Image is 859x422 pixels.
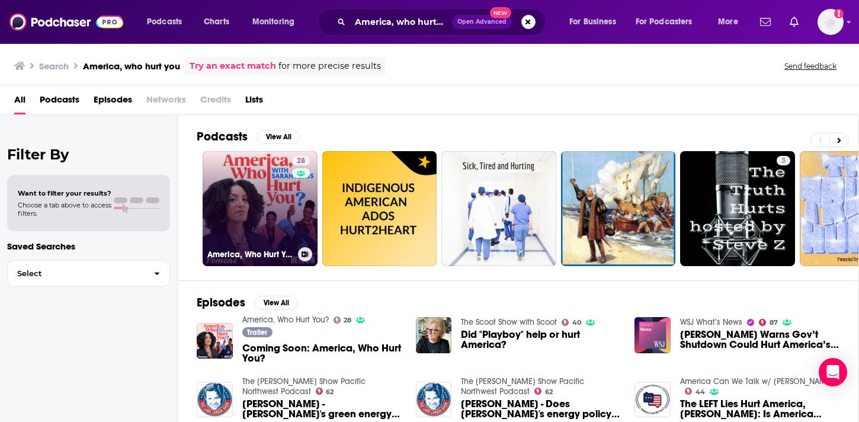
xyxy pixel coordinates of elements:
a: 62 [534,388,553,395]
span: Choose a tab above to access filters. [18,201,111,218]
svg: Add a profile image [834,9,844,18]
a: 44 [685,388,705,395]
img: Moody’s Warns Gov’t Shutdown Could Hurt America’s Credit [634,317,671,353]
button: open menu [561,12,631,31]
span: [PERSON_NAME] Warns Gov’t Shutdown Could Hurt America’s Credit [680,330,839,350]
span: 62 [326,389,334,395]
span: Select [8,270,145,277]
a: WSJ What’s News [680,317,742,327]
span: New [490,7,511,18]
a: PodcastsView All [197,129,300,144]
a: Coming Soon: America, Who Hurt You? [242,343,402,363]
a: America, Who Hurt You? [242,315,329,325]
span: More [718,14,738,30]
a: EpisodesView All [197,295,297,310]
div: Search podcasts, credits, & more... [329,8,557,36]
button: Show profile menu [818,9,844,35]
a: Donna Jackson - Will Biden's green energy plans hurt America's minorities the most? [242,399,402,419]
a: Did "Playboy" help or hurt America? [461,330,620,350]
a: 28America, Who Hurt You? [203,151,318,266]
a: 28 [292,156,310,165]
button: Select [7,260,170,287]
span: The LEFT Lies Hurt America, [PERSON_NAME]: Is America Racist?, [PERSON_NAME] Should VETO Land Gra... [680,399,839,419]
a: 28 [334,316,352,324]
input: Search podcasts, credits, & more... [350,12,452,31]
a: 40 [562,319,581,326]
span: 28 [297,155,305,167]
button: View All [257,130,300,144]
img: Did "Playboy" help or hurt America? [416,317,452,353]
span: for more precise results [278,59,381,73]
h3: America, Who Hurt You? [207,250,293,260]
h2: Episodes [197,295,245,310]
button: View All [255,296,297,310]
h2: Filter By [7,146,170,163]
span: [PERSON_NAME] - [PERSON_NAME]'s green energy plans hurt America's minorities the most? [242,399,402,419]
a: America Can We Talk w/ Debbie Georgatos [680,376,834,386]
span: Want to filter your results? [18,189,111,197]
span: 87 [770,320,778,325]
span: Charts [204,14,229,30]
a: Lists [245,90,263,114]
button: open menu [139,12,197,31]
a: The Scoot Show with Scoot [461,317,557,327]
a: All [14,90,25,114]
button: Open AdvancedNew [452,15,512,29]
span: Trailer [247,329,267,336]
a: Show notifications dropdown [755,12,775,32]
a: Charts [196,12,236,31]
span: Open Advanced [457,19,507,25]
button: open menu [244,12,310,31]
img: Coming Soon: America, Who Hurt You? [197,323,233,359]
a: The Lars Larson Show Pacific Northwest Podcast [461,376,584,397]
span: 28 [344,318,351,323]
h3: Search [39,60,69,72]
a: Podcasts [40,90,79,114]
img: Steve Milloy - Does Biden's energy policy hurt America while helping China? [416,382,452,418]
p: Saved Searches [7,241,170,252]
span: 62 [545,389,553,395]
span: 3 [781,155,786,167]
a: The LEFT Lies Hurt America, Candace Owens: Is America Racist?, Trump Should VETO Land Grab 3.5.19 [680,399,839,419]
button: open menu [710,12,753,31]
a: 87 [759,319,778,326]
span: 44 [695,389,705,395]
span: [PERSON_NAME] - Does [PERSON_NAME]'s energy policy hurt America while helping China? [461,399,620,419]
button: Send feedback [781,61,840,71]
div: Open Intercom Messenger [819,358,847,386]
span: For Business [569,14,616,30]
span: Networks [146,90,186,114]
span: Podcasts [147,14,182,30]
a: Episodes [94,90,132,114]
img: Podchaser - Follow, Share and Rate Podcasts [9,11,123,33]
span: Credits [200,90,231,114]
span: For Podcasters [636,14,693,30]
a: 3 [777,156,790,165]
button: open menu [628,12,710,31]
span: Monitoring [252,14,294,30]
img: The LEFT Lies Hurt America, Candace Owens: Is America Racist?, Trump Should VETO Land Grab 3.5.19 [634,382,671,418]
img: User Profile [818,9,844,35]
img: Donna Jackson - Will Biden's green energy plans hurt America's minorities the most? [197,382,233,418]
span: Logged in as Isla [818,9,844,35]
a: Moody’s Warns Gov’t Shutdown Could Hurt America’s Credit [680,330,839,350]
span: 40 [572,320,581,325]
a: Try an exact match [190,59,276,73]
a: Show notifications dropdown [785,12,803,32]
a: 62 [316,388,334,395]
a: Steve Milloy - Does Biden's energy policy hurt America while helping China? [461,399,620,419]
h2: Podcasts [197,129,248,144]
